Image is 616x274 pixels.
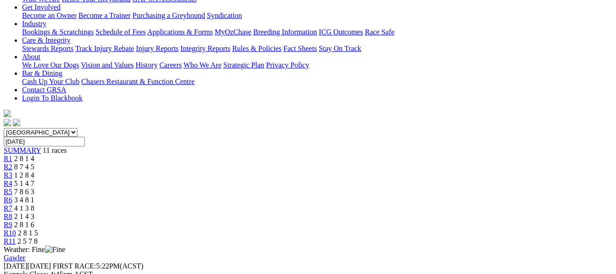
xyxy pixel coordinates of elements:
a: Become a Trainer [78,11,131,19]
span: 2 8 1 5 [18,229,38,237]
span: 5:22PM(ACST) [53,262,144,270]
div: About [22,61,612,69]
a: R6 [4,196,12,204]
a: Industry [22,20,46,28]
a: R11 [4,237,16,245]
a: Rules & Policies [232,45,282,52]
span: 11 races [43,146,67,154]
a: R2 [4,163,12,171]
a: Login To Blackbook [22,94,83,102]
a: Chasers Restaurant & Function Centre [81,78,194,85]
img: logo-grsa-white.png [4,110,11,117]
a: R7 [4,204,12,212]
a: R4 [4,179,12,187]
span: [DATE] [4,262,51,270]
a: Vision and Values [81,61,133,69]
a: Bar & Dining [22,69,62,77]
span: 5 1 4 7 [14,179,34,187]
a: Careers [159,61,182,69]
a: Race Safe [365,28,394,36]
div: Care & Integrity [22,45,612,53]
a: Bookings & Scratchings [22,28,94,36]
a: Syndication [207,11,242,19]
a: R1 [4,155,12,162]
span: 8 7 4 5 [14,163,34,171]
img: twitter.svg [13,119,20,126]
a: Cash Up Your Club [22,78,79,85]
a: Get Involved [22,3,61,11]
a: About [22,53,40,61]
img: facebook.svg [4,119,11,126]
a: Integrity Reports [180,45,230,52]
a: R9 [4,221,12,229]
a: Applications & Forms [147,28,213,36]
a: Breeding Information [253,28,317,36]
a: SUMMARY [4,146,41,154]
a: Care & Integrity [22,36,71,44]
span: 2 8 1 4 [14,155,34,162]
span: 1 2 8 4 [14,171,34,179]
span: Weather: Fine [4,246,65,253]
a: R8 [4,212,12,220]
span: FIRST RACE: [53,262,96,270]
span: 4 1 3 8 [14,204,34,212]
div: Get Involved [22,11,612,20]
a: R10 [4,229,16,237]
a: Schedule of Fees [95,28,145,36]
a: R3 [4,171,12,179]
a: Fact Sheets [283,45,317,52]
span: 2 1 4 3 [14,212,34,220]
a: R5 [4,188,12,196]
a: Stay On Track [319,45,361,52]
a: Track Injury Rebate [75,45,134,52]
a: Become an Owner [22,11,77,19]
a: Gawler [4,254,25,262]
a: Strategic Plan [223,61,264,69]
a: Injury Reports [136,45,178,52]
span: 3 4 8 1 [14,196,34,204]
a: Who We Are [183,61,222,69]
div: Industry [22,28,612,36]
a: History [135,61,157,69]
a: Contact GRSA [22,86,66,94]
a: Purchasing a Greyhound [133,11,205,19]
div: Bar & Dining [22,78,612,86]
a: We Love Our Dogs [22,61,79,69]
span: 2 5 7 8 [17,237,38,245]
a: Privacy Policy [266,61,309,69]
a: ICG Outcomes [319,28,363,36]
a: Stewards Reports [22,45,73,52]
span: 2 8 1 6 [14,221,34,229]
span: 7 8 6 3 [14,188,34,196]
a: MyOzChase [215,28,251,36]
input: Select date [4,137,85,146]
img: Fine [45,246,65,254]
span: [DATE] [4,262,28,270]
